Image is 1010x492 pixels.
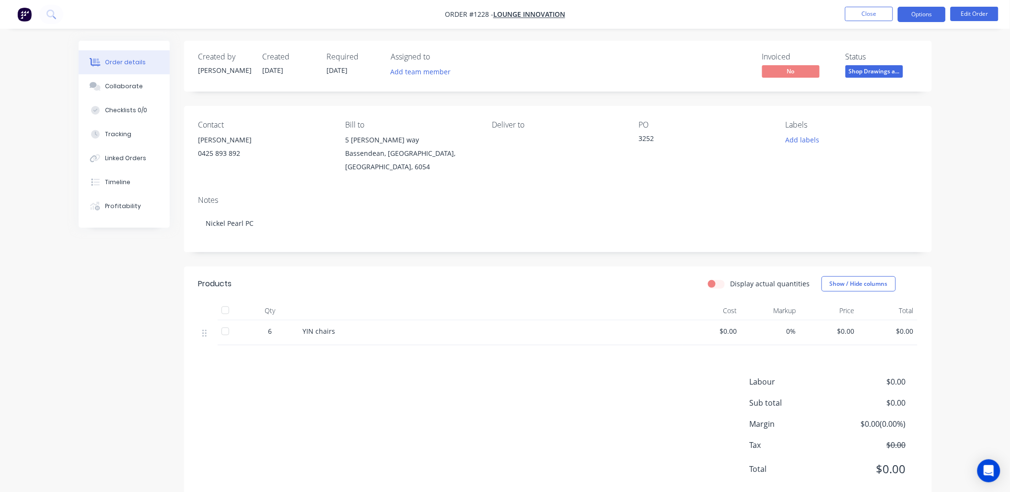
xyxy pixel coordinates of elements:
button: Tracking [79,122,170,146]
div: Price [800,301,859,320]
div: Profitability [105,202,141,211]
div: Total [859,301,917,320]
div: Deliver to [492,120,623,129]
label: Display actual quantities [731,279,810,289]
button: Add team member [391,65,456,78]
button: Edit Order [951,7,998,21]
div: Bassendean, [GEOGRAPHIC_DATA], [GEOGRAPHIC_DATA], 6054 [345,147,476,174]
div: Markup [741,301,800,320]
img: Factory [17,7,32,22]
button: Add labels [780,133,824,146]
div: Status [846,52,917,61]
span: $0.00 [862,326,914,336]
button: Show / Hide columns [822,276,896,292]
button: Order details [79,50,170,74]
span: $0.00 ( 0.00 %) [835,418,906,430]
button: Checklists 0/0 [79,98,170,122]
div: Products [198,278,232,290]
span: Margin [750,418,835,430]
div: Contact [198,120,330,129]
div: Linked Orders [105,154,146,163]
div: [PERSON_NAME]0425 893 892 [198,133,330,164]
div: Order details [105,58,146,67]
span: $0.00 [835,376,906,387]
span: $0.00 [804,326,855,336]
button: Close [845,7,893,21]
span: No [762,65,820,77]
span: Sub total [750,397,835,409]
div: Invoiced [762,52,834,61]
div: Collaborate [105,82,143,91]
span: YIN chairs [303,327,336,336]
button: Timeline [79,170,170,194]
div: 5 [PERSON_NAME] way [345,133,476,147]
div: Bill to [345,120,476,129]
span: Total [750,463,835,475]
button: Options [898,7,946,22]
button: Shop Drawings a... [846,65,903,80]
span: 6 [268,326,272,336]
div: Created [263,52,315,61]
span: Tax [750,439,835,451]
button: Linked Orders [79,146,170,170]
div: Created by [198,52,251,61]
div: 5 [PERSON_NAME] wayBassendean, [GEOGRAPHIC_DATA], [GEOGRAPHIC_DATA], 6054 [345,133,476,174]
div: Qty [242,301,299,320]
div: Open Intercom Messenger [977,459,1000,482]
div: Checklists 0/0 [105,106,147,115]
div: Tracking [105,130,131,139]
span: Labour [750,376,835,387]
div: [PERSON_NAME] [198,65,251,75]
div: Assigned to [391,52,487,61]
span: Shop Drawings a... [846,65,903,77]
div: 0425 893 892 [198,147,330,160]
span: $0.00 [835,397,906,409]
button: Profitability [79,194,170,218]
span: $0.00 [686,326,738,336]
button: Add team member [385,65,456,78]
span: $0.00 [835,439,906,451]
span: $0.00 [835,460,906,478]
span: 0% [745,326,796,336]
div: Labels [786,120,917,129]
a: Lounge Innovation [493,10,565,19]
div: Nickel Pearl PC [198,209,917,238]
span: [DATE] [263,66,284,75]
span: Order #1228 - [445,10,493,19]
div: Timeline [105,178,130,187]
div: [PERSON_NAME] [198,133,330,147]
div: Required [327,52,380,61]
span: [DATE] [327,66,348,75]
div: 3252 [639,133,759,147]
div: PO [639,120,770,129]
div: Notes [198,196,917,205]
button: Collaborate [79,74,170,98]
div: Cost [683,301,742,320]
